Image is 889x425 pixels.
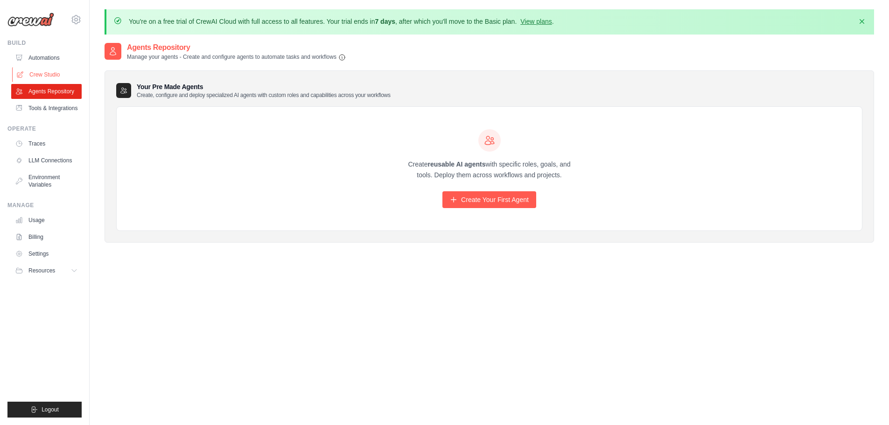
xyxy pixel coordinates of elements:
[127,42,346,53] h2: Agents Repository
[11,213,82,228] a: Usage
[42,406,59,413] span: Logout
[28,267,55,274] span: Resources
[11,84,82,99] a: Agents Repository
[427,160,485,168] strong: reusable AI agents
[11,50,82,65] a: Automations
[137,82,391,99] h3: Your Pre Made Agents
[442,191,536,208] a: Create Your First Agent
[11,230,82,244] a: Billing
[11,136,82,151] a: Traces
[520,18,552,25] a: View plans
[137,91,391,99] p: Create, configure and deploy specialized AI agents with custom roles and capabilities across your...
[7,125,82,132] div: Operate
[11,263,82,278] button: Resources
[12,67,83,82] a: Crew Studio
[129,17,554,26] p: You're on a free trial of CrewAI Cloud with full access to all features. Your trial ends in , aft...
[400,159,579,181] p: Create with specific roles, goals, and tools. Deploy them across workflows and projects.
[11,246,82,261] a: Settings
[7,13,54,27] img: Logo
[375,18,395,25] strong: 7 days
[127,53,346,61] p: Manage your agents - Create and configure agents to automate tasks and workflows
[7,39,82,47] div: Build
[11,170,82,192] a: Environment Variables
[11,153,82,168] a: LLM Connections
[7,402,82,418] button: Logout
[7,202,82,209] div: Manage
[11,101,82,116] a: Tools & Integrations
